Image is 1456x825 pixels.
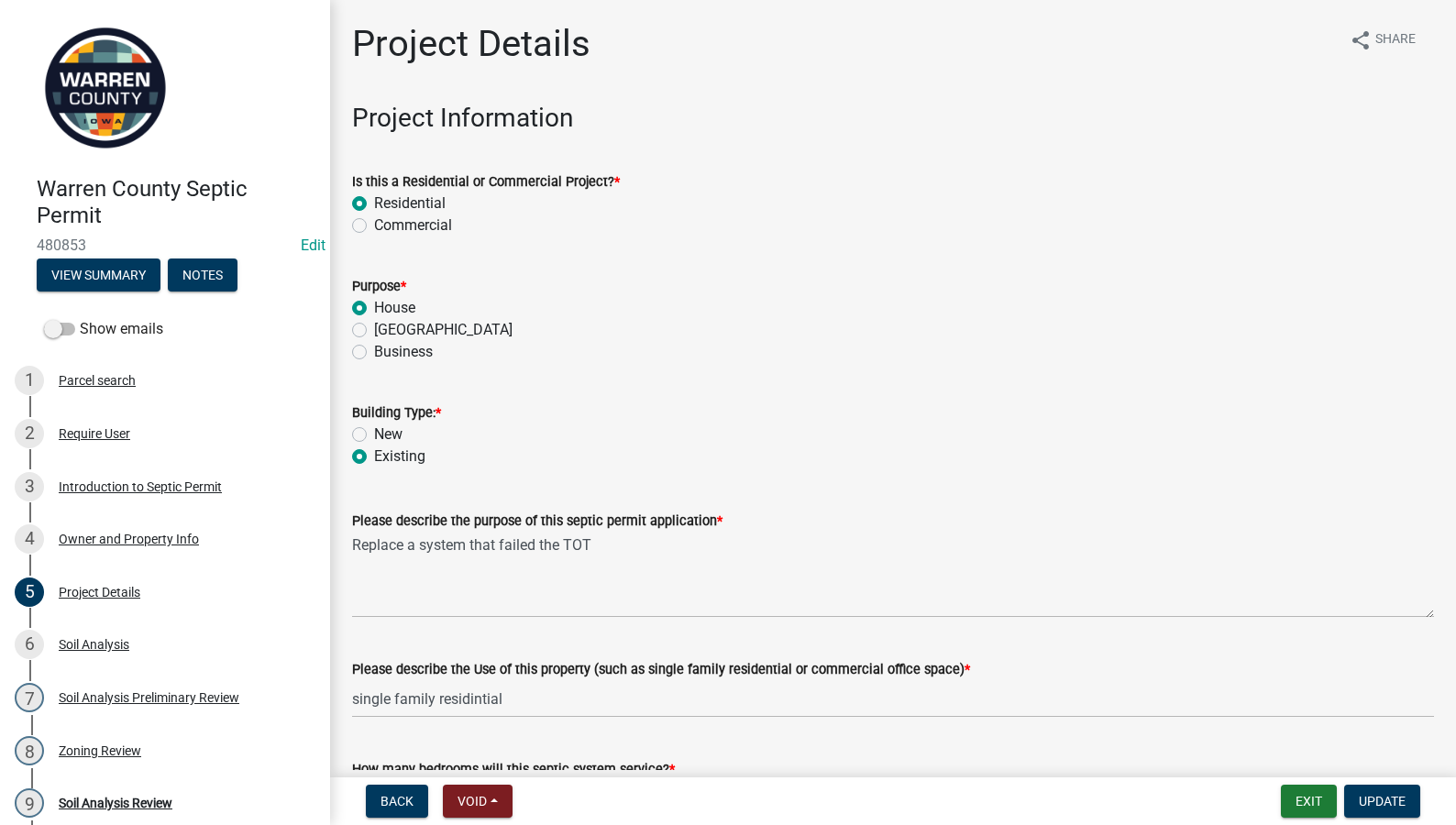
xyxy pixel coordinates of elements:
span: 480853 [37,236,293,254]
label: Commercial [374,214,452,236]
span: Share [1375,29,1416,51]
div: 1 [15,366,44,395]
div: Introduction to Septic Permit [59,480,222,493]
button: View Summary [37,258,160,291]
wm-modal-confirm: Notes [168,269,237,283]
div: Soil Analysis Preliminary Review [59,691,239,704]
div: Zoning Review [59,744,141,757]
label: Is this a Residential or Commercial Project? [352,176,620,189]
button: Update [1344,785,1420,818]
label: Please describe the Use of this property (such as single family residential or commercial office ... [352,664,970,676]
i: share [1350,29,1372,51]
label: Purpose [352,280,406,293]
label: Business [374,341,433,363]
wm-modal-confirm: Summary [37,269,160,283]
label: New [374,423,403,445]
span: Void [458,794,487,808]
div: 4 [15,524,44,554]
label: Residential [374,192,446,214]
div: Project Details [59,586,140,599]
button: Notes [168,258,237,291]
div: 9 [15,788,44,818]
label: Existing [374,445,425,467]
label: How many bedrooms will this septic system service? [352,764,675,776]
div: 5 [15,577,44,607]
button: Void [443,785,513,818]
h3: Project Information [352,103,1434,134]
div: 6 [15,630,44,659]
div: 2 [15,419,44,448]
div: Require User [59,427,130,440]
span: Update [1359,794,1406,808]
img: Warren County, Iowa [37,19,174,157]
label: [GEOGRAPHIC_DATA] [374,319,513,341]
wm-modal-confirm: Edit Application Number [301,236,325,254]
label: Building Type: [352,407,441,420]
h1: Project Details [352,22,590,66]
span: Back [381,794,414,808]
button: Exit [1281,785,1337,818]
label: Show emails [44,318,163,340]
div: 3 [15,472,44,501]
div: 7 [15,683,44,712]
button: Back [366,785,428,818]
div: Owner and Property Info [59,533,199,545]
div: Soil Analysis Review [59,797,172,809]
div: Parcel search [59,374,136,387]
label: House [374,297,415,319]
div: Soil Analysis [59,638,129,651]
h4: Warren County Septic Permit [37,176,315,229]
button: shareShare [1335,22,1430,58]
a: Edit [301,236,325,254]
div: 8 [15,736,44,765]
label: Please describe the purpose of this septic permit application [352,515,722,528]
